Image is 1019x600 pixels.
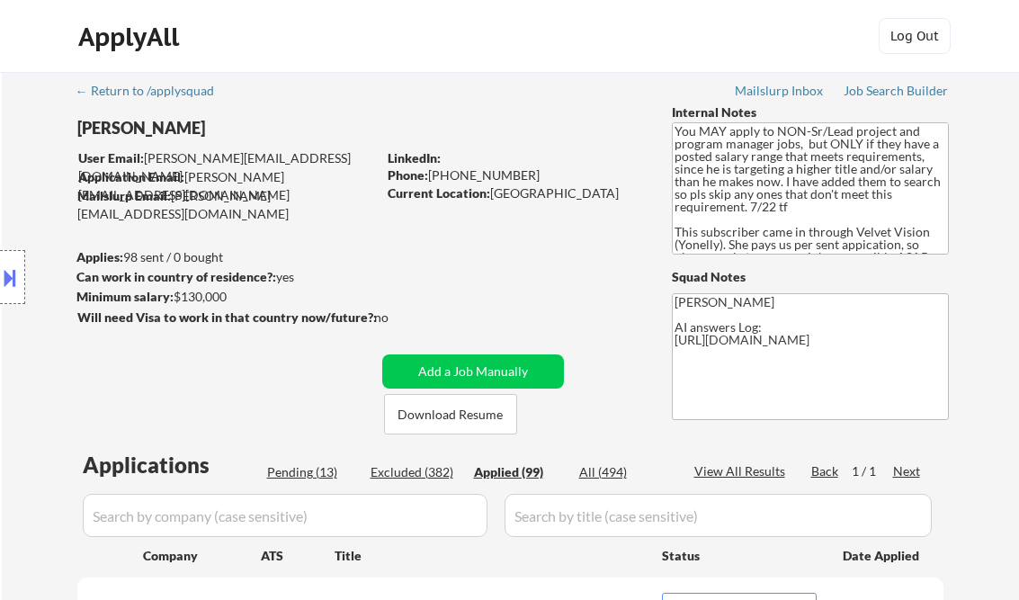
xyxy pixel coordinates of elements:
div: All (494) [579,463,669,481]
div: Company [143,547,261,565]
input: Search by title (case sensitive) [505,494,932,537]
div: Applications [83,454,261,476]
div: Pending (13) [267,463,357,481]
button: Add a Job Manually [382,354,564,389]
div: [GEOGRAPHIC_DATA] [388,184,642,202]
a: ← Return to /applysquad [76,84,231,102]
div: [PHONE_NUMBER] [388,166,642,184]
input: Search by company (case sensitive) [83,494,487,537]
div: View All Results [694,462,791,480]
div: Next [893,462,922,480]
div: ← Return to /applysquad [76,85,231,97]
strong: LinkedIn: [388,150,441,166]
div: Title [335,547,645,565]
div: no [374,309,425,327]
div: Status [662,539,817,571]
div: Back [811,462,840,480]
div: Applied (99) [474,463,564,481]
strong: Current Location: [388,185,490,201]
div: Mailslurp Inbox [735,85,825,97]
a: Job Search Builder [844,84,949,102]
div: 1 / 1 [852,462,893,480]
div: Excluded (382) [371,463,460,481]
button: Download Resume [384,394,517,434]
button: Log Out [879,18,951,54]
div: Date Applied [843,547,922,565]
div: ApplyAll [78,22,184,52]
div: Internal Notes [672,103,949,121]
div: ATS [261,547,335,565]
div: Job Search Builder [844,85,949,97]
a: Mailslurp Inbox [735,84,825,102]
strong: Phone: [388,167,428,183]
div: Squad Notes [672,268,949,286]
